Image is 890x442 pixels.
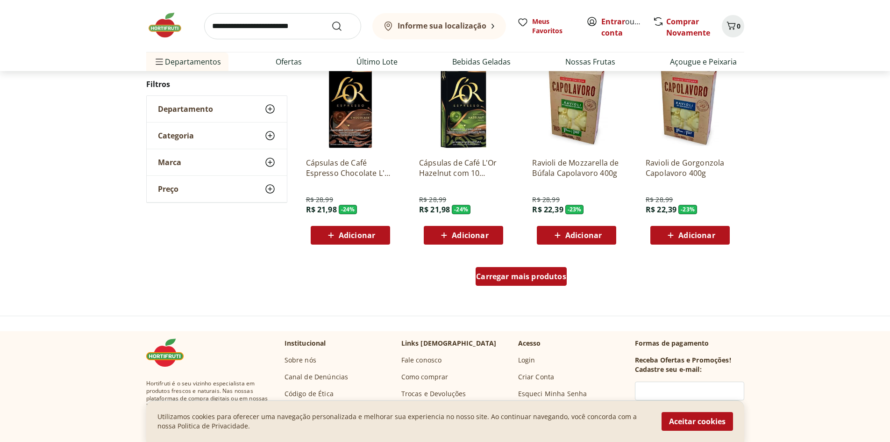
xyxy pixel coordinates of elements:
[646,61,734,150] img: Ravioli de Gorgonzola Capolavoro 400g
[154,51,165,73] button: Menu
[646,195,673,204] span: R$ 28,99
[722,15,744,37] button: Carrinho
[339,205,357,214] span: - 24 %
[452,232,488,239] span: Adicionar
[311,226,390,245] button: Adicionar
[635,365,702,374] h3: Cadastre seu e-mail:
[476,273,566,280] span: Carregar mais produtos
[476,267,567,290] a: Carregar mais produtos
[147,149,287,175] button: Marca
[419,204,450,215] span: R$ 21,98
[401,389,466,399] a: Trocas e Devoluções
[372,13,506,39] button: Informe sua localização
[650,226,730,245] button: Adicionar
[635,339,744,348] p: Formas de pagamento
[532,17,575,36] span: Meus Favoritos
[401,372,449,382] a: Como comprar
[601,16,625,27] a: Entrar
[401,339,497,348] p: Links [DEMOGRAPHIC_DATA]
[285,355,316,365] a: Sobre nós
[419,195,446,204] span: R$ 28,99
[678,232,715,239] span: Adicionar
[601,16,643,38] span: ou
[158,131,194,140] span: Categoria
[532,61,621,150] img: Ravioli de Mozzarella de Búfala Capolavoro 400g
[331,21,354,32] button: Submit Search
[424,226,503,245] button: Adicionar
[147,123,287,149] button: Categoria
[518,372,555,382] a: Criar Conta
[306,158,395,178] a: Cápsulas de Café Espresso Chocolate L'Or com 10 Unidades
[147,176,287,202] button: Preço
[518,389,587,399] a: Esqueci Minha Senha
[532,204,563,215] span: R$ 22,39
[146,75,287,94] h2: Filtros
[285,389,334,399] a: Código de Ética
[662,412,733,431] button: Aceitar cookies
[565,205,584,214] span: - 23 %
[157,412,650,431] p: Utilizamos cookies para oferecer uma navegação personalizada e melhorar sua experiencia no nosso ...
[146,11,193,39] img: Hortifruti
[398,21,486,31] b: Informe sua localização
[532,158,621,178] a: Ravioli de Mozzarella de Búfala Capolavoro 400g
[452,56,511,67] a: Bebidas Geladas
[678,205,697,214] span: - 23 %
[419,61,508,150] img: Cápsulas de Café L'Or Hazelnut com 10 Unidades
[356,56,398,67] a: Último Lote
[518,355,535,365] a: Login
[670,56,737,67] a: Açougue e Peixaria
[532,195,559,204] span: R$ 28,99
[306,61,395,150] img: Cápsulas de Café Espresso Chocolate L'Or com 10 Unidades
[565,232,602,239] span: Adicionar
[401,355,442,365] a: Fale conosco
[601,16,653,38] a: Criar conta
[285,339,326,348] p: Institucional
[565,56,615,67] a: Nossas Frutas
[646,158,734,178] a: Ravioli de Gorgonzola Capolavoro 400g
[146,380,270,432] span: Hortifruti é o seu vizinho especialista em produtos frescos e naturais. Nas nossas plataformas de...
[339,232,375,239] span: Adicionar
[306,195,333,204] span: R$ 28,99
[276,56,302,67] a: Ofertas
[158,104,213,114] span: Departamento
[204,13,361,39] input: search
[537,226,616,245] button: Adicionar
[146,339,193,367] img: Hortifruti
[306,204,337,215] span: R$ 21,98
[158,158,181,167] span: Marca
[452,205,470,214] span: - 24 %
[154,51,221,73] span: Departamentos
[646,204,676,215] span: R$ 22,39
[518,339,541,348] p: Acesso
[158,184,178,194] span: Preço
[635,355,731,365] h3: Receba Ofertas e Promoções!
[666,16,710,38] a: Comprar Novamente
[285,372,349,382] a: Canal de Denúncias
[737,22,740,30] span: 0
[517,17,575,36] a: Meus Favoritos
[419,158,508,178] a: Cápsulas de Café L'Or Hazelnut com 10 Unidades
[147,96,287,122] button: Departamento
